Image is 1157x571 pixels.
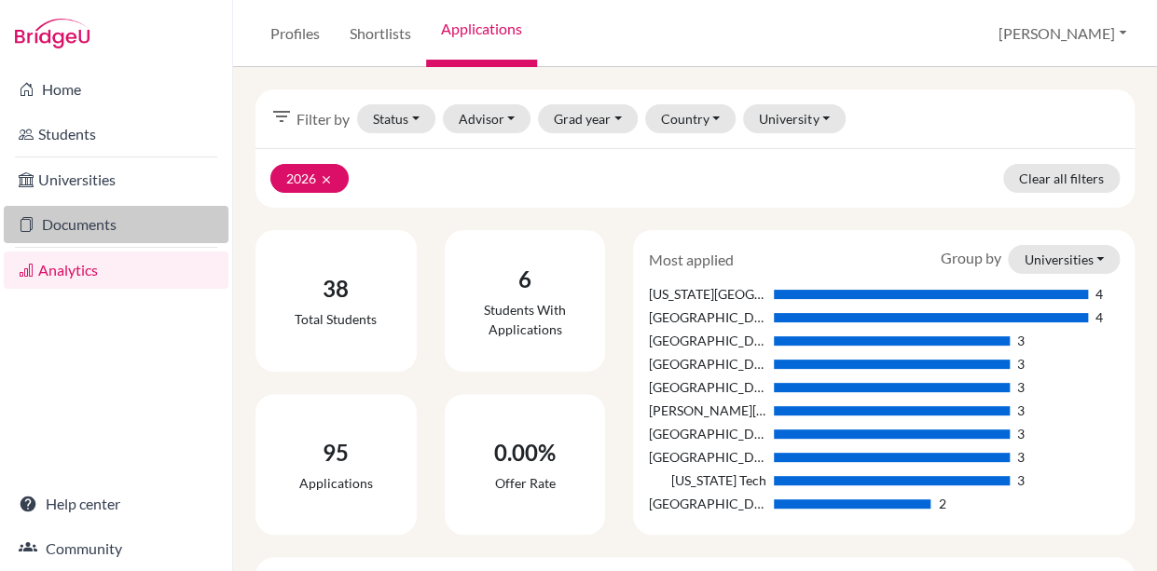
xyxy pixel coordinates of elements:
[4,485,228,523] a: Help center
[299,436,373,469] div: 95
[4,116,228,153] a: Students
[1095,284,1103,304] div: 4
[1017,354,1025,374] div: 3
[1017,331,1025,350] div: 3
[295,272,377,306] div: 38
[634,249,747,271] div: Most applied
[648,354,765,374] div: [GEOGRAPHIC_DATA]
[648,470,765,490] div: [US_STATE] Tech
[494,473,556,493] div: Offer rate
[1017,377,1025,397] div: 3
[648,424,765,443] div: [GEOGRAPHIC_DATA]
[1017,470,1025,490] div: 3
[296,108,350,130] span: Filter by
[1017,424,1025,443] div: 3
[4,252,228,289] a: Analytics
[299,473,373,493] div: Applications
[648,377,765,397] div: [GEOGRAPHIC_DATA]
[1095,307,1103,327] div: 4
[648,494,765,513] div: [GEOGRAPHIC_DATA]
[1017,401,1025,420] div: 3
[320,173,333,186] i: clear
[270,164,349,193] button: 2026clear
[4,71,228,108] a: Home
[1017,447,1025,467] div: 3
[648,307,765,327] div: [GEOGRAPHIC_DATA], [GEOGRAPHIC_DATA]
[743,104,846,133] button: University
[645,104,737,133] button: Country
[648,331,765,350] div: [GEOGRAPHIC_DATA]
[648,447,765,467] div: [GEOGRAPHIC_DATA][US_STATE]
[990,16,1135,51] button: [PERSON_NAME]
[1008,245,1120,274] button: Universities
[4,161,228,198] a: Universities
[357,104,435,133] button: Status
[538,104,638,133] button: Grad year
[295,309,377,329] div: Total students
[4,530,228,567] a: Community
[938,494,945,513] div: 2
[648,284,765,304] div: [US_STATE][GEOGRAPHIC_DATA]
[926,245,1134,274] div: Group by
[270,105,293,128] i: filter_list
[494,436,556,469] div: 0.00%
[1003,164,1120,193] a: Clear all filters
[460,300,591,339] div: Students with applications
[4,206,228,243] a: Documents
[648,401,765,420] div: [PERSON_NAME][GEOGRAPHIC_DATA][US_STATE]
[15,19,90,48] img: Bridge-U
[443,104,531,133] button: Advisor
[460,263,591,296] div: 6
